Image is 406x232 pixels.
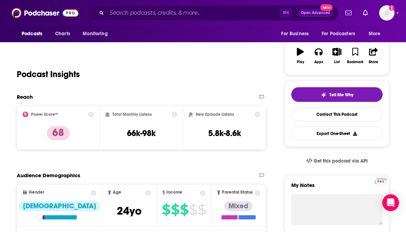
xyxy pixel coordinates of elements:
h2: Reach [17,93,33,100]
h2: Power Score™ [31,112,58,117]
h3: 66k-98k [127,128,156,139]
span: $ [189,204,197,215]
div: [DEMOGRAPHIC_DATA] [19,201,100,211]
button: open menu [364,27,389,40]
span: $ [171,204,179,215]
img: tell me why sparkle [321,92,326,98]
span: $ [162,204,170,215]
a: Show notifications dropdown [343,7,354,19]
span: New [320,4,333,11]
h3: 5.8k-8.6k [208,128,241,139]
a: Show notifications dropdown [360,7,371,19]
button: Play [291,43,309,68]
span: Open Advanced [301,11,330,15]
span: Income [166,190,182,195]
a: Pro website [375,178,387,184]
label: My Notes [291,182,383,194]
button: List [328,43,346,68]
a: Charts [51,27,74,40]
img: Podchaser - Follow, Share and Rate Podcasts [12,6,78,20]
span: $ [180,204,188,215]
span: Parental Status [222,190,253,195]
span: ⌘ K [279,8,292,17]
button: open menu [17,27,51,40]
button: tell me why sparkleTell Me Why [291,87,383,102]
span: For Business [281,29,309,39]
span: Tell Me Why [329,92,353,98]
span: More [369,29,381,39]
span: $ [198,204,206,215]
input: Search podcasts, credits, & more... [107,7,279,18]
div: List [334,60,340,64]
div: Share [369,60,378,64]
span: For Podcasters [322,29,355,39]
button: open menu [276,27,317,40]
button: Share [364,43,383,68]
img: User Profile [379,5,394,21]
h2: New Episode Listens [196,112,234,117]
div: Open Intercom Messenger [382,194,399,211]
span: 24 yo [117,204,142,218]
span: Podcasts [22,29,42,39]
span: Logged in as autumncomm [379,5,394,21]
span: Get this podcast via API [314,158,368,164]
span: Monitoring [83,29,107,39]
img: Podchaser Pro [375,179,387,184]
div: Play [297,60,304,64]
span: Charts [55,29,70,39]
button: Export One-Sheet [291,127,383,140]
button: open menu [317,27,365,40]
div: Apps [314,60,323,64]
svg: Add a profile image [389,5,394,11]
button: open menu [78,27,116,40]
button: Apps [309,43,328,68]
h2: Total Monthly Listens [112,112,152,117]
div: Bookmark [347,60,363,64]
button: Bookmark [346,43,364,68]
button: Open AdvancedNew [298,9,333,17]
p: 68 [47,126,70,140]
div: Mixed [224,201,253,211]
a: Contact This Podcast [291,107,383,121]
h1: Podcast Insights [17,69,80,80]
span: Gender [29,190,44,195]
div: Search podcasts, credits, & more... [88,5,339,21]
span: Age [113,190,121,195]
h2: Audience Demographics [17,172,80,179]
button: Show profile menu [379,5,394,21]
a: Get this podcast via API [301,152,373,170]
